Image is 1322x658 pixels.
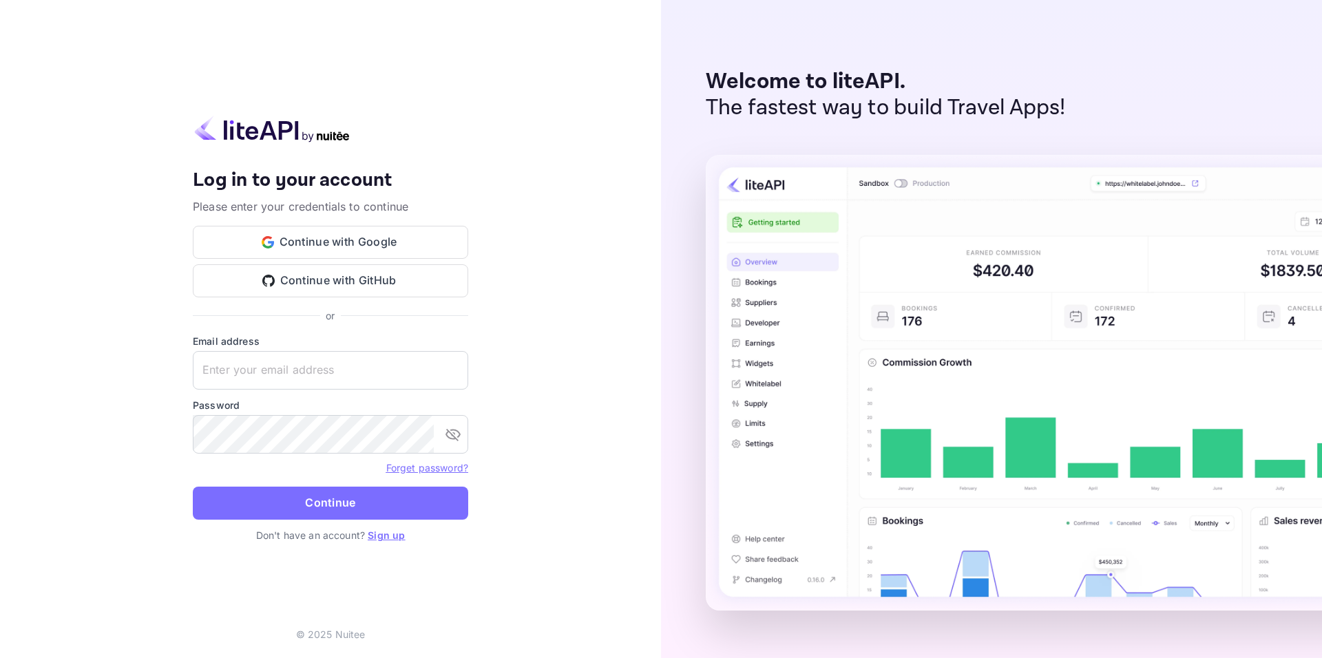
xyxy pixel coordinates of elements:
h4: Log in to your account [193,169,468,193]
p: Don't have an account? [193,528,468,542]
a: Sign up [368,529,405,541]
a: Forget password? [386,462,468,474]
button: Continue with GitHub [193,264,468,297]
button: Continue with Google [193,226,468,259]
p: © 2025 Nuitee [296,627,366,641]
a: Forget password? [386,460,468,474]
p: Welcome to liteAPI. [706,69,1066,95]
p: or [326,308,335,323]
label: Email address [193,334,468,348]
button: Continue [193,487,468,520]
label: Password [193,398,468,412]
img: liteapi [193,116,351,142]
p: Please enter your credentials to continue [193,198,468,215]
p: The fastest way to build Travel Apps! [706,95,1066,121]
button: toggle password visibility [439,421,467,448]
input: Enter your email address [193,351,468,390]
